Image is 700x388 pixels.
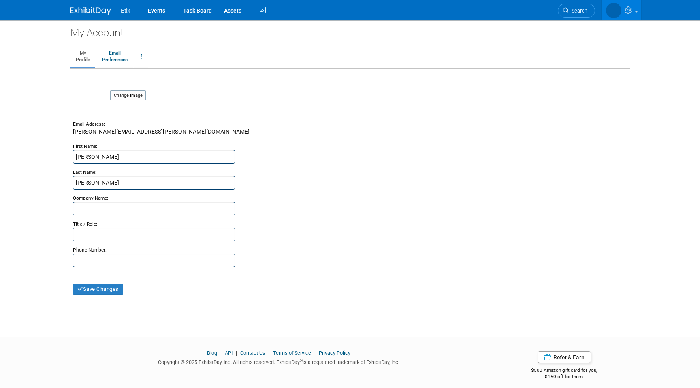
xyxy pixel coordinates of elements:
div: My Account [70,20,630,40]
small: First Name: [73,143,97,149]
a: Refer & Earn [538,351,591,363]
span: Search [569,8,587,14]
small: Phone Number: [73,247,107,253]
img: ExhibitDay [70,7,111,15]
a: Search [558,4,595,18]
span: | [234,350,239,356]
div: $150 off for them. [499,373,630,380]
small: Last Name: [73,169,96,175]
span: | [218,350,224,356]
button: Save Changes [73,284,123,295]
a: Contact Us [240,350,265,356]
span: Etix [121,7,130,14]
a: EmailPreferences [97,47,133,67]
a: Blog [207,350,217,356]
a: Terms of Service [273,350,311,356]
div: [PERSON_NAME][EMAIL_ADDRESS][PERSON_NAME][DOMAIN_NAME] [73,128,627,142]
a: API [225,350,233,356]
small: Email Address: [73,121,105,127]
span: | [312,350,318,356]
sup: ® [300,358,303,363]
a: MyProfile [70,47,95,67]
div: Copyright © 2025 ExhibitDay, Inc. All rights reserved. ExhibitDay is a registered trademark of Ex... [70,357,487,366]
div: $500 Amazon gift card for you, [499,362,630,380]
small: Title / Role: [73,221,97,227]
a: Privacy Policy [319,350,350,356]
img: Lynda Garcia [606,3,621,18]
small: Company Name: [73,195,108,201]
span: | [267,350,272,356]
